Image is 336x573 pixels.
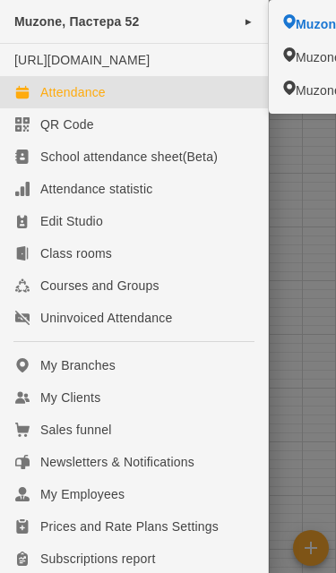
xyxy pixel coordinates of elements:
div: School attendance sheet(Beta) [40,148,218,166]
div: Newsletters & Notifications [40,453,194,471]
div: Class rooms [40,244,112,262]
div: Subscriptions report [40,550,156,568]
span: Muzone, Пастера 52 [14,14,140,29]
div: Prices and Rate Plans Settings [40,517,219,535]
div: My Clients [40,389,100,406]
div: Uninvoiced Attendance [40,309,172,327]
div: My Branches [40,356,116,374]
span: ► [244,14,254,29]
div: Edit Studio [40,212,103,230]
div: Sales funnel [40,421,111,439]
div: Attendance statistic [40,180,152,198]
div: Attendance [40,83,106,101]
a: [URL][DOMAIN_NAME] [14,53,150,67]
div: Courses and Groups [40,277,159,295]
div: My Employees [40,485,125,503]
div: QR Code [40,115,94,133]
